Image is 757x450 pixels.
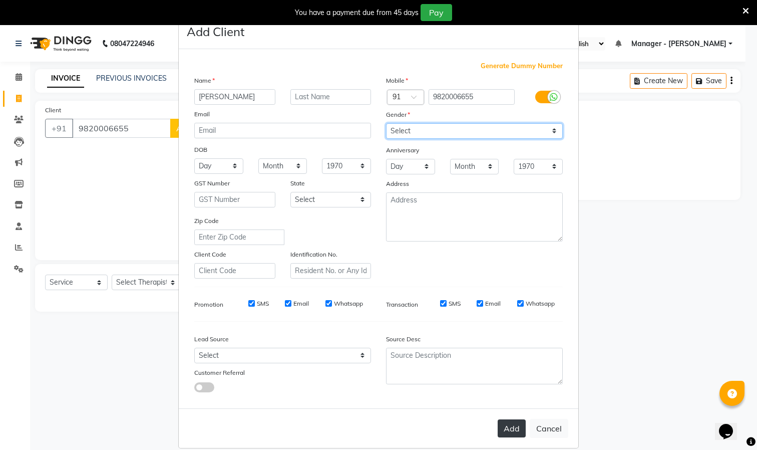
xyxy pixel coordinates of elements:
label: Customer Referral [194,368,245,377]
input: Last Name [290,89,371,105]
label: Client Code [194,250,226,259]
input: Email [194,123,371,138]
input: First Name [194,89,275,105]
label: Lead Source [194,335,229,344]
label: Whatsapp [526,299,555,308]
label: DOB [194,145,207,154]
input: GST Number [194,192,275,207]
input: Mobile [429,89,515,105]
label: Anniversary [386,146,419,155]
label: Gender [386,110,410,119]
button: Cancel [530,419,568,438]
label: Transaction [386,300,418,309]
h4: Add Client [187,23,244,41]
input: Resident No. or Any Id [290,263,371,279]
button: Pay [421,4,452,21]
label: SMS [449,299,461,308]
iframe: chat widget [715,410,747,440]
label: SMS [257,299,269,308]
div: You have a payment due from 45 days [295,8,419,18]
label: State [290,179,305,188]
span: Generate Dummy Number [481,61,563,71]
input: Enter Zip Code [194,230,284,245]
label: GST Number [194,179,230,188]
label: Address [386,179,409,188]
label: Mobile [386,76,408,85]
label: Source Desc [386,335,421,344]
label: Promotion [194,300,223,309]
button: Add [498,419,526,437]
label: Email [293,299,309,308]
label: Zip Code [194,216,219,226]
label: Whatsapp [334,299,363,308]
label: Name [194,76,215,85]
label: Identification No. [290,250,337,259]
label: Email [194,110,210,119]
label: Email [485,299,501,308]
input: Client Code [194,263,275,279]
